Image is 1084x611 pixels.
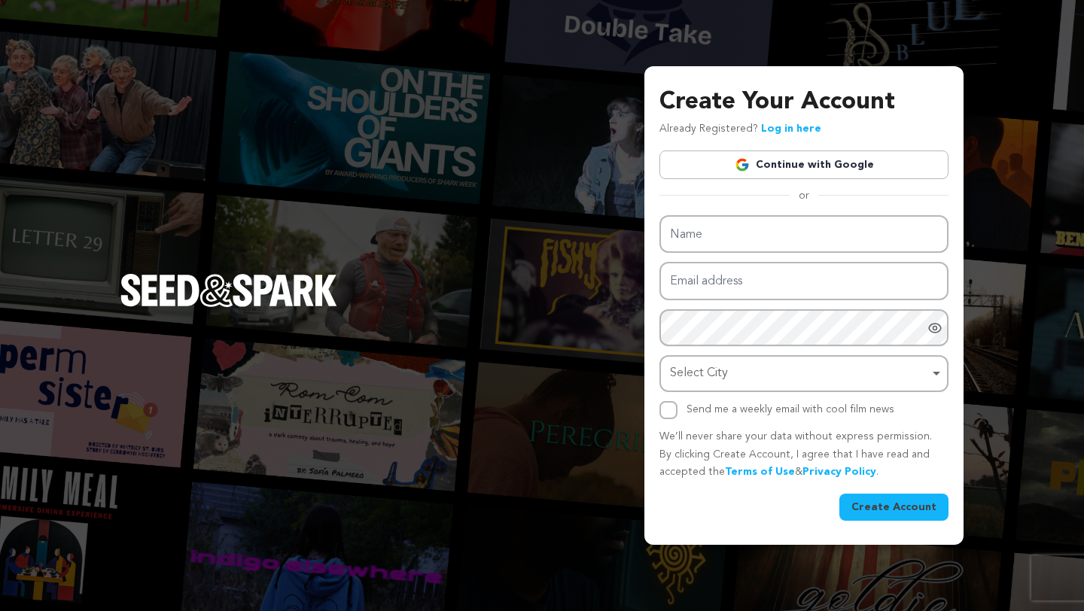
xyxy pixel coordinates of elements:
p: Already Registered? [659,120,821,138]
input: Email address [659,262,948,300]
h3: Create Your Account [659,84,948,120]
span: or [790,188,818,203]
a: Show password as plain text. Warning: this will display your password on the screen. [927,321,942,336]
img: Seed&Spark Logo [120,274,337,307]
a: Terms of Use [725,467,795,477]
p: We’ll never share your data without express permission. By clicking Create Account, I agree that ... [659,428,948,482]
input: Name [659,215,948,254]
a: Seed&Spark Homepage [120,274,337,337]
label: Send me a weekly email with cool film news [687,404,894,415]
a: Log in here [761,123,821,134]
button: Create Account [839,494,948,521]
a: Continue with Google [659,150,948,179]
div: Select City [670,363,929,385]
a: Privacy Policy [802,467,876,477]
img: Google logo [735,157,750,172]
